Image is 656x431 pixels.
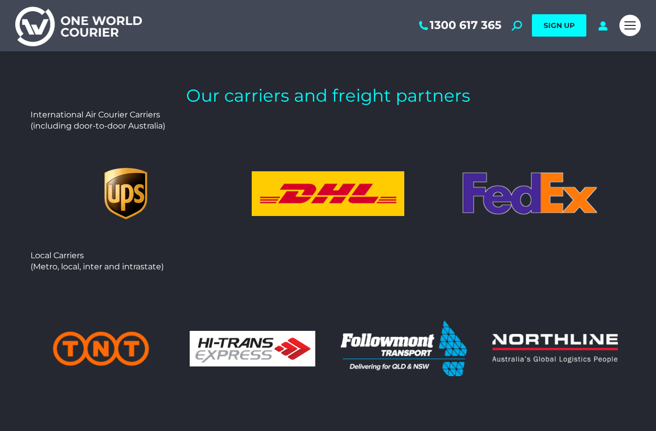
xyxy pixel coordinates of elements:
[619,15,641,36] a: Mobile menu icon
[38,330,164,367] img: TNT logo Australian freight company
[190,331,316,366] img: Hi Trans Express logo
[492,334,618,363] img: Northline
[417,19,501,32] a: 1300 617 365
[252,171,404,216] img: DHl logo
[88,160,164,227] img: ups
[31,250,625,273] p: Local Carriers (Metro, local, inter and intrastate)
[532,14,586,37] a: SIGN UP
[31,109,625,132] p: International Air Courier Carriers (including door-to-door Australia)
[15,5,142,46] img: One World Courier
[341,321,467,376] img: Followmont Transport Queensland
[454,171,606,216] img: FedEx logo
[544,21,575,30] span: SIGN UP
[125,87,531,104] h4: Our carriers and freight partners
